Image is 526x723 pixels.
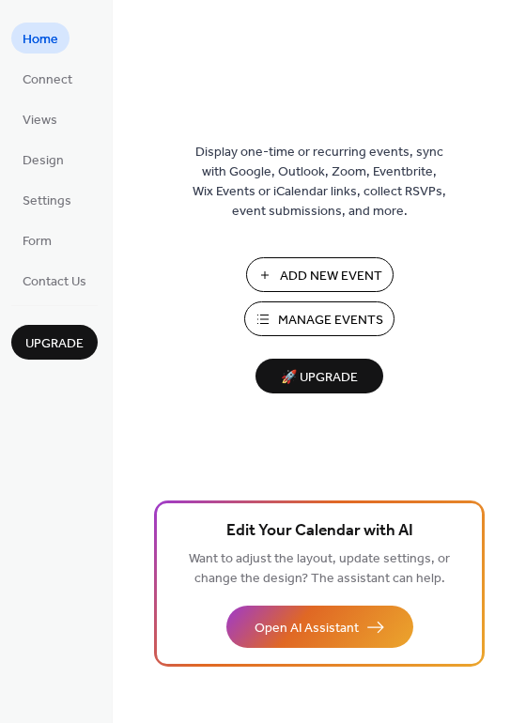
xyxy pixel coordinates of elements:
[11,224,63,255] a: Form
[11,23,70,54] a: Home
[11,184,83,215] a: Settings
[11,144,75,175] a: Design
[255,619,359,638] span: Open AI Assistant
[25,334,84,354] span: Upgrade
[280,267,382,286] span: Add New Event
[23,192,71,211] span: Settings
[23,111,57,131] span: Views
[193,143,446,222] span: Display one-time or recurring events, sync with Google, Outlook, Zoom, Eventbrite, Wix Events or ...
[189,546,450,592] span: Want to adjust the layout, update settings, or change the design? The assistant can help.
[267,365,372,391] span: 🚀 Upgrade
[11,63,84,94] a: Connect
[23,30,58,50] span: Home
[23,70,72,90] span: Connect
[11,325,98,360] button: Upgrade
[11,265,98,296] a: Contact Us
[23,151,64,171] span: Design
[226,606,413,648] button: Open AI Assistant
[278,311,383,331] span: Manage Events
[226,518,413,545] span: Edit Your Calendar with AI
[246,257,394,292] button: Add New Event
[11,103,69,134] a: Views
[244,301,394,336] button: Manage Events
[23,272,86,292] span: Contact Us
[255,359,383,393] button: 🚀 Upgrade
[23,232,52,252] span: Form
